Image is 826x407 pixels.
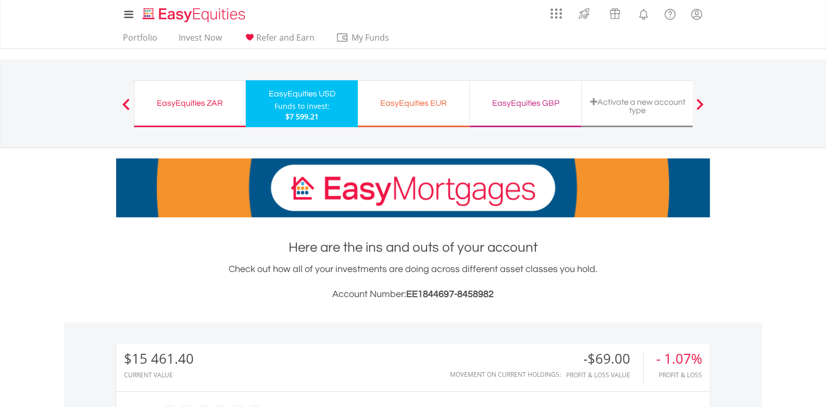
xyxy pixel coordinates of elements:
div: Check out how all of your investments are doing across different asset classes you hold. [116,262,710,302]
div: Funds to invest: [274,101,330,112]
img: vouchers-v2.svg [606,5,623,22]
a: AppsGrid [544,3,569,19]
div: EasyEquities GBP [476,96,575,110]
a: Refer and Earn [239,32,319,48]
img: EasyEquities_Logo.png [141,6,249,23]
a: My Profile [683,3,710,26]
div: EasyEquities USD [252,87,352,101]
h3: Account Number: [116,287,710,302]
div: EasyEquities EUR [364,96,463,110]
img: grid-menu-icon.svg [550,8,562,19]
span: $7 599.21 [285,112,319,121]
div: Profit & Loss Value [566,372,643,378]
span: EE1844697-8458982 [406,289,494,299]
div: CURRENT VALUE [124,372,194,378]
a: Notifications [630,3,657,23]
a: Portfolio [119,32,161,48]
a: Vouchers [599,3,630,22]
img: thrive-v2.svg [575,5,593,22]
h1: Here are the ins and outs of your account [116,238,710,257]
img: EasyMortage Promotion Banner [116,158,710,217]
div: Activate a new account type [588,97,687,115]
div: - 1.07% [656,351,702,366]
div: Movement on Current Holdings: [450,371,561,378]
span: Refer and Earn [256,32,315,43]
div: EasyEquities ZAR [141,96,239,110]
span: My Funds [336,31,404,44]
div: Profit & Loss [656,372,702,378]
a: FAQ's and Support [657,3,683,23]
div: $15 461.40 [124,351,194,366]
a: Invest Now [174,32,226,48]
a: Home page [139,3,249,23]
div: -$69.00 [566,351,643,366]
